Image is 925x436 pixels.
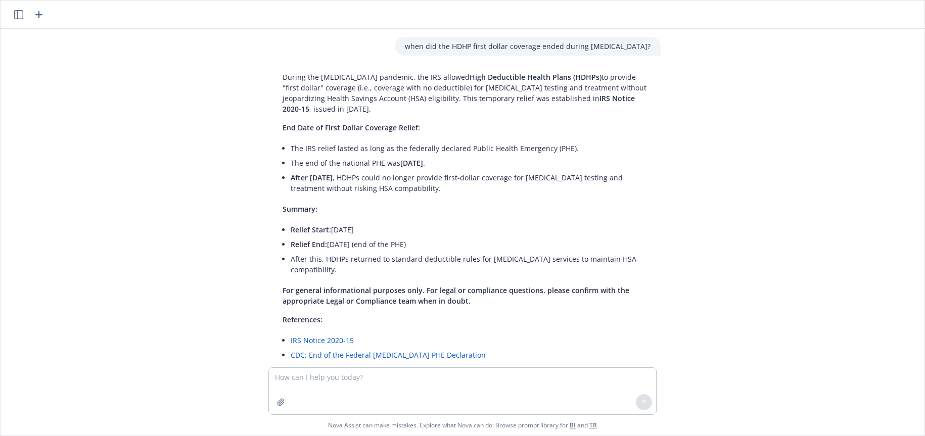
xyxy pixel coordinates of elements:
[291,335,354,345] a: IRS Notice 2020-15
[400,158,423,168] span: [DATE]
[291,252,651,277] li: After this, HDHPs returned to standard deductible rules for [MEDICAL_DATA] services to maintain H...
[291,156,651,170] li: The end of the national PHE was .
[291,173,333,182] span: After [DATE]
[405,41,651,52] p: when did the HDHP first dollar coverage ended during [MEDICAL_DATA]?
[291,237,651,252] li: [DATE] (end of the PHE)
[283,285,629,306] span: For general informational purposes only. For legal or compliance questions, please confirm with t...
[291,170,651,196] li: , HDHPs could no longer provide first-dollar coverage for [MEDICAL_DATA] testing and treatment wi...
[328,415,597,435] span: Nova Assist can make mistakes. Explore what Nova can do: Browse prompt library for and
[283,315,322,324] span: References:
[570,421,576,429] a: BI
[283,72,651,114] p: During the [MEDICAL_DATA] pandemic, the IRS allowed to provide "first dollar" coverage (i.e., cov...
[291,222,651,237] li: [DATE]
[291,141,651,156] li: The IRS relief lasted as long as the federally declared Public Health Emergency (PHE).
[291,350,486,360] a: CDC: End of the Federal [MEDICAL_DATA] PHE Declaration
[470,72,602,82] span: High Deductible Health Plans (HDHPs)
[291,239,327,249] span: Relief End:
[589,421,597,429] a: TR
[283,204,317,214] span: Summary:
[291,225,331,234] span: Relief Start:
[283,123,420,132] span: End Date of First Dollar Coverage Relief:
